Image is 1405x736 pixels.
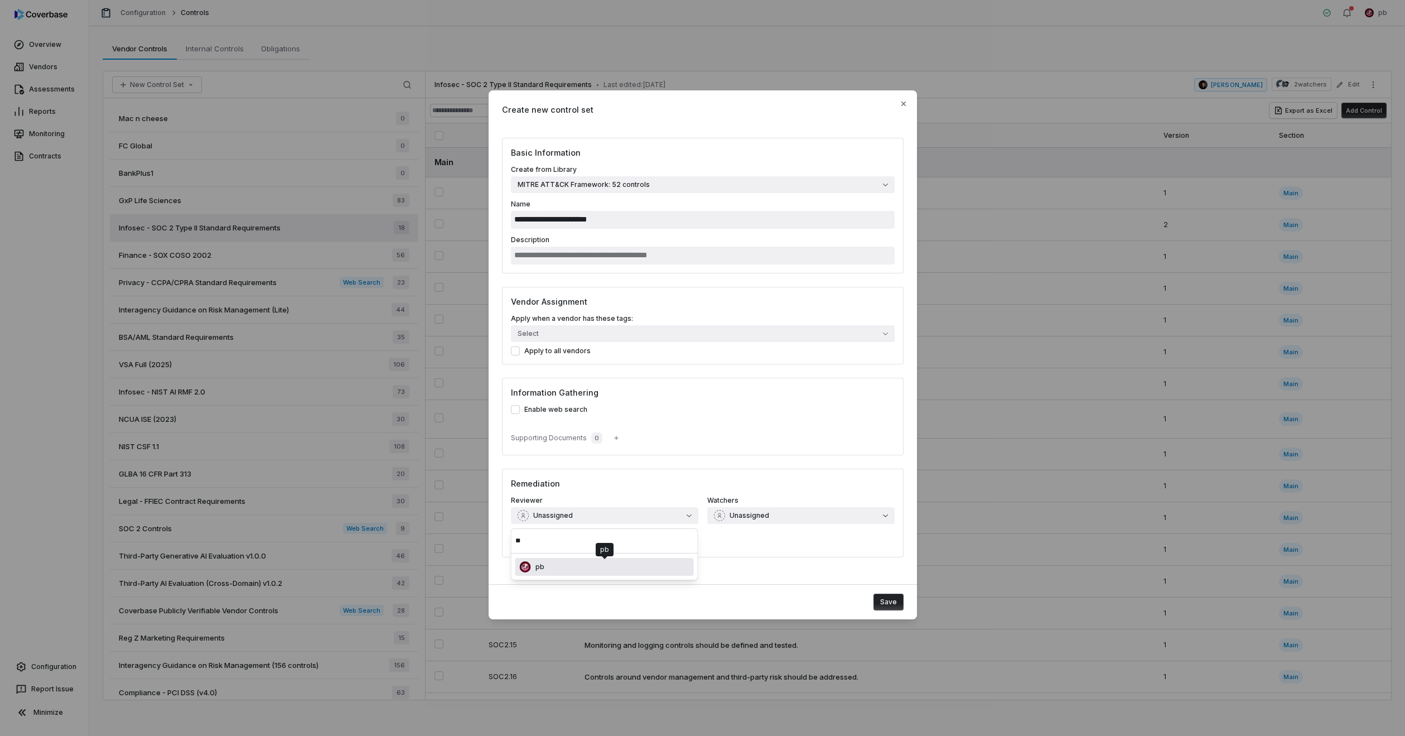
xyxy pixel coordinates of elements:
[511,176,895,193] button: Create from Library
[707,507,895,524] button: Watchers
[591,432,602,444] span: 0
[511,478,895,489] h3: Remediation
[518,180,650,189] span: MITRE ATT&CK Framework: 52 controls
[535,562,544,571] span: pb
[511,347,520,355] button: Apply to all vendors
[511,347,895,355] label: Apply to all vendors
[600,545,609,554] div: pb
[511,507,698,524] button: Reviewer
[511,496,698,524] label: Reviewer
[511,165,895,193] label: Create from Library
[511,235,895,264] label: Description
[511,247,895,264] input: Description
[511,434,587,442] span: Supporting Documents
[707,496,895,524] label: Watchers
[511,147,895,158] h3: Basic Information
[511,314,895,323] label: Apply when a vendor has these tags:
[502,104,904,116] span: Create new control set
[511,200,895,229] label: Name
[511,325,895,342] button: Select
[511,405,520,414] button: Enable web search
[511,296,895,307] h3: Vendor Assignment
[511,211,895,229] input: Name
[730,511,769,520] span: Unassigned
[533,511,573,520] span: Unassigned
[515,558,694,576] div: Suggestions
[511,405,895,414] label: Enable web search
[520,561,531,573] img: pb null avatar
[511,387,895,398] h3: Information Gathering
[873,594,904,610] button: Save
